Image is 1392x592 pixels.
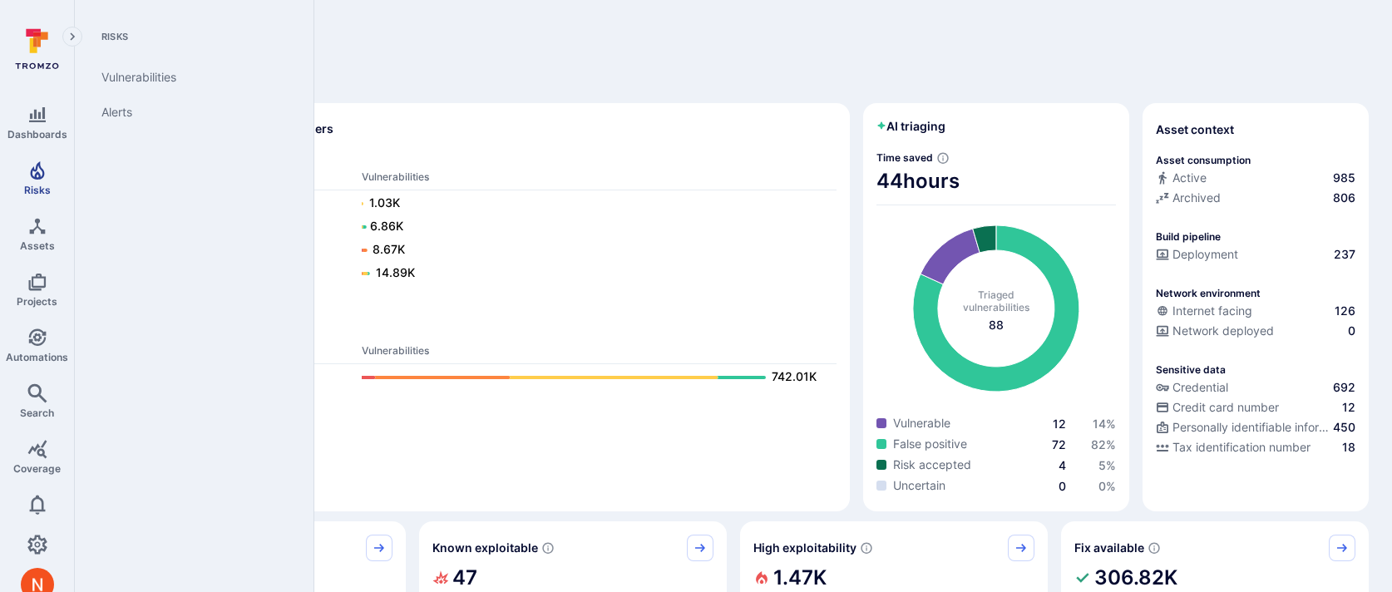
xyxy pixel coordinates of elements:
svg: Estimated based on an average time of 30 mins needed to triage each vulnerability [936,151,950,165]
span: Network deployed [1172,323,1274,339]
span: Ops scanners [111,324,837,337]
span: 5 % [1098,458,1116,472]
a: Network deployed0 [1156,323,1355,339]
span: Credential [1172,379,1228,396]
p: Sensitive data [1156,363,1226,376]
i: Expand navigation menu [67,30,78,44]
div: Evidence that an asset is internet facing [1156,303,1355,323]
span: Asset context [1156,121,1234,138]
span: Coverage [13,462,61,475]
text: 1.03K [369,195,400,210]
a: Credit card number12 [1156,399,1355,416]
text: 8.67K [373,242,405,256]
a: Vulnerabilities [88,60,294,95]
span: 126 [1335,303,1355,319]
span: Projects [17,295,57,308]
span: 44 hours [876,168,1116,195]
a: Tax identification number18 [1156,439,1355,456]
div: Evidence that the asset is packaged and deployed somewhere [1156,323,1355,343]
div: Deployment [1156,246,1238,263]
button: Expand navigation menu [62,27,82,47]
span: 806 [1333,190,1355,206]
span: Dashboards [7,128,67,141]
span: 12 [1053,417,1066,431]
span: High exploitability [753,540,856,556]
a: 742.01K [362,368,820,387]
div: Evidence indicative of handling user or service credentials [1156,379,1355,399]
a: Alerts [88,95,294,130]
th: Vulnerabilities [361,170,837,190]
h2: AI triaging [876,118,945,135]
span: Vulnerable [893,415,950,432]
p: Asset consumption [1156,154,1251,166]
span: Discover [98,70,1369,93]
svg: Confirmed exploitable by KEV [541,541,555,555]
span: Risks [88,30,294,43]
a: 5% [1098,458,1116,472]
div: Credit card number [1156,399,1279,416]
span: Tax identification number [1172,439,1311,456]
div: Tax identification number [1156,439,1311,456]
div: Code repository is archived [1156,190,1355,210]
p: Network environment [1156,287,1261,299]
span: Active [1172,170,1207,186]
a: Archived806 [1156,190,1355,206]
a: 0% [1098,479,1116,493]
a: 82% [1091,437,1116,451]
span: 82 % [1091,437,1116,451]
div: Evidence indicative of processing tax identification numbers [1156,439,1355,459]
span: 237 [1334,246,1355,263]
a: Active985 [1156,170,1355,186]
a: 6.86K [362,217,820,237]
text: 14.89K [376,265,415,279]
span: Fix available [1074,540,1144,556]
span: total [989,317,1004,333]
span: 12 [1342,399,1355,416]
span: 692 [1333,379,1355,396]
span: 14 % [1093,417,1116,431]
a: 72 [1052,437,1066,451]
a: 14% [1093,417,1116,431]
div: Active [1156,170,1207,186]
div: Configured deployment pipeline [1156,246,1355,266]
span: 450 [1333,419,1355,436]
span: 0 [1348,323,1355,339]
span: Uncertain [893,477,945,494]
span: Known exploitable [432,540,538,556]
a: 14.89K [362,264,820,284]
span: Personally identifiable information (PII) [1172,419,1330,436]
span: 985 [1333,170,1355,186]
a: 4 [1059,458,1066,472]
span: Risks [24,184,51,196]
a: Internet facing126 [1156,303,1355,319]
a: 1.03K [362,194,820,214]
a: Personally identifiable information (PII)450 [1156,419,1355,436]
svg: EPSS score ≥ 0.7 [860,541,873,555]
a: 0 [1059,479,1066,493]
span: Dev scanners [111,150,837,163]
p: Build pipeline [1156,230,1221,243]
span: Assets [20,239,55,252]
span: False positive [893,436,967,452]
span: Archived [1172,190,1221,206]
a: Credential692 [1156,379,1355,396]
span: Internet facing [1172,303,1252,319]
div: Evidence indicative of processing credit card numbers [1156,399,1355,419]
span: Time saved [876,151,933,164]
span: Deployment [1172,246,1238,263]
text: 6.86K [370,219,403,233]
div: Internet facing [1156,303,1252,319]
div: Credential [1156,379,1228,396]
span: 18 [1342,439,1355,456]
svg: Vulnerabilities with fix available [1148,541,1161,555]
div: Personally identifiable information (PII) [1156,419,1330,436]
div: Commits seen in the last 180 days [1156,170,1355,190]
span: Risk accepted [893,456,971,473]
div: Archived [1156,190,1221,206]
a: Deployment237 [1156,246,1355,263]
div: Network deployed [1156,323,1274,339]
span: Automations [6,351,68,363]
